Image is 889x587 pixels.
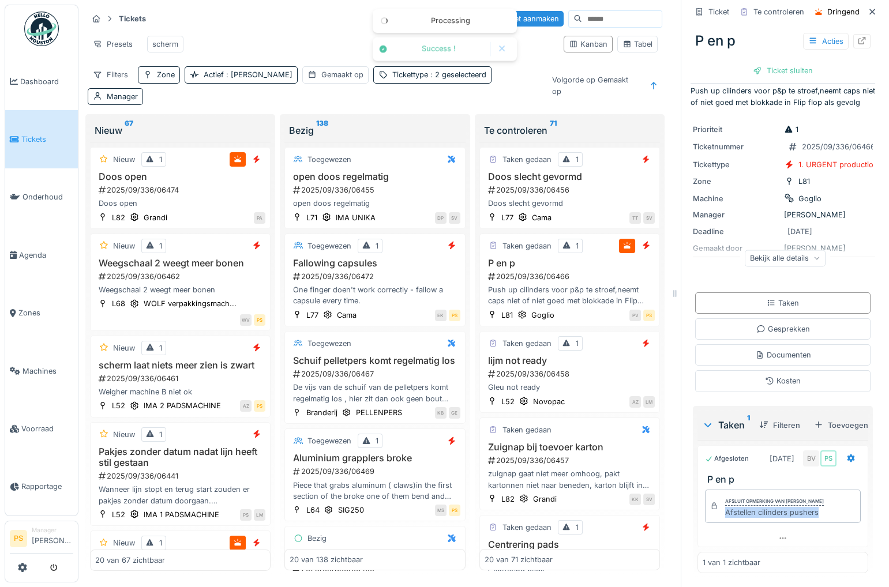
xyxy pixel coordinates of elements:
[576,240,579,251] div: 1
[485,442,655,453] h3: Zuignap bij toevoer karton
[747,418,750,432] sup: 1
[95,446,265,468] h3: Pakjes zonder datum nadat lijn heeft stil gestaan
[32,526,73,551] li: [PERSON_NAME]
[393,44,484,54] div: Success !
[693,209,873,220] div: [PERSON_NAME]
[502,522,552,533] div: Taken gedaan
[629,310,641,321] div: PV
[501,212,513,223] div: L77
[21,423,73,434] span: Voorraad
[725,507,824,518] div: Afstellen cilinders pushers
[827,6,860,17] div: Dringend
[485,539,655,550] h3: Centrering pads
[569,39,607,50] div: Kanban
[576,338,579,349] div: 1
[5,400,78,457] a: Voorraad
[501,494,515,505] div: L82
[767,298,799,308] div: Taken
[10,526,73,554] a: PS Manager[PERSON_NAME]
[798,176,810,187] div: L81
[484,123,655,137] div: Te controleren
[95,258,265,269] h3: Weegschaal 2 weegt meer bonen
[113,240,135,251] div: Nieuw
[576,522,579,533] div: 1
[159,343,162,353] div: 1
[336,212,376,223] div: IMA UNIKA
[765,375,801,386] div: Kosten
[502,338,552,349] div: Taken gedaan
[290,258,460,269] h3: Fallowing capsules
[643,212,655,224] div: SV
[307,435,351,446] div: Toegewezen
[622,39,652,50] div: Tabel
[306,310,318,321] div: L77
[708,6,729,17] div: Ticket
[376,435,378,446] div: 1
[435,310,447,321] div: EK
[693,176,779,187] div: Zone
[307,338,351,349] div: Toegewezen
[428,70,486,79] span: : 2 geselecteerd
[224,70,292,79] span: : [PERSON_NAME]
[5,110,78,168] a: Tickets
[770,453,794,464] div: [DATE]
[376,240,378,251] div: 1
[292,466,460,477] div: 2025/09/336/06469
[95,171,265,182] h3: Doos open
[725,498,824,506] div: Afsluit opmerking van [PERSON_NAME]
[5,284,78,342] a: Zones
[576,154,579,165] div: 1
[144,509,219,520] div: IMA 1 PADSMACHINE
[707,474,863,485] h3: P en p
[254,212,265,224] div: PA
[112,298,125,309] div: L68
[802,141,875,152] div: 2025/09/336/06466
[240,509,252,521] div: PS
[392,69,486,80] div: Tickettype
[159,537,162,548] div: 1
[254,509,265,521] div: LM
[693,124,779,135] div: Prioriteit
[306,407,337,418] div: Branderij
[755,417,805,433] div: Filteren
[21,481,73,492] span: Rapportage
[22,366,73,377] span: Machines
[809,417,873,433] div: Toevoegen
[144,212,167,223] div: Grandi
[501,310,513,321] div: L81
[112,509,125,520] div: L52
[5,52,78,110] a: Dashboard
[629,494,641,505] div: KK
[485,382,655,393] div: Gleu not ready
[307,154,351,165] div: Toegewezen
[97,271,265,282] div: 2025/09/336/06462
[88,66,133,83] div: Filters
[485,554,553,565] div: 20 van 71 zichtbaar
[5,168,78,226] a: Onderhoud
[152,39,178,50] div: scherm
[803,33,849,50] div: Acties
[485,198,655,209] div: Doos slecht gevormd
[18,307,73,318] span: Zones
[502,240,552,251] div: Taken gedaan
[95,386,265,397] div: Weigher machine B niet ok
[485,468,655,490] div: zuignap gaat niet meer omhoog, pakt kartonnen niet naar beneden, karton blijft inde vormaker hangen
[95,554,165,565] div: 20 van 67 zichtbaar
[643,494,655,505] div: SV
[114,13,151,24] strong: Tickets
[547,72,643,99] div: Volgorde op Gemaakt op
[97,373,265,384] div: 2025/09/336/06461
[485,171,655,182] h3: Doos slecht gevormd
[643,310,655,321] div: PS
[435,407,447,419] div: KB
[337,310,357,321] div: Cama
[705,454,749,464] div: Afgesloten
[820,450,837,466] div: PS
[487,455,655,466] div: 2025/09/336/06457
[95,198,265,209] div: Doos open
[748,63,817,78] div: Ticket sluiten
[24,12,59,46] img: Badge_color-CXgf-gQk.svg
[753,6,804,17] div: Te controleren
[755,349,811,360] div: Documenten
[5,226,78,284] a: Agenda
